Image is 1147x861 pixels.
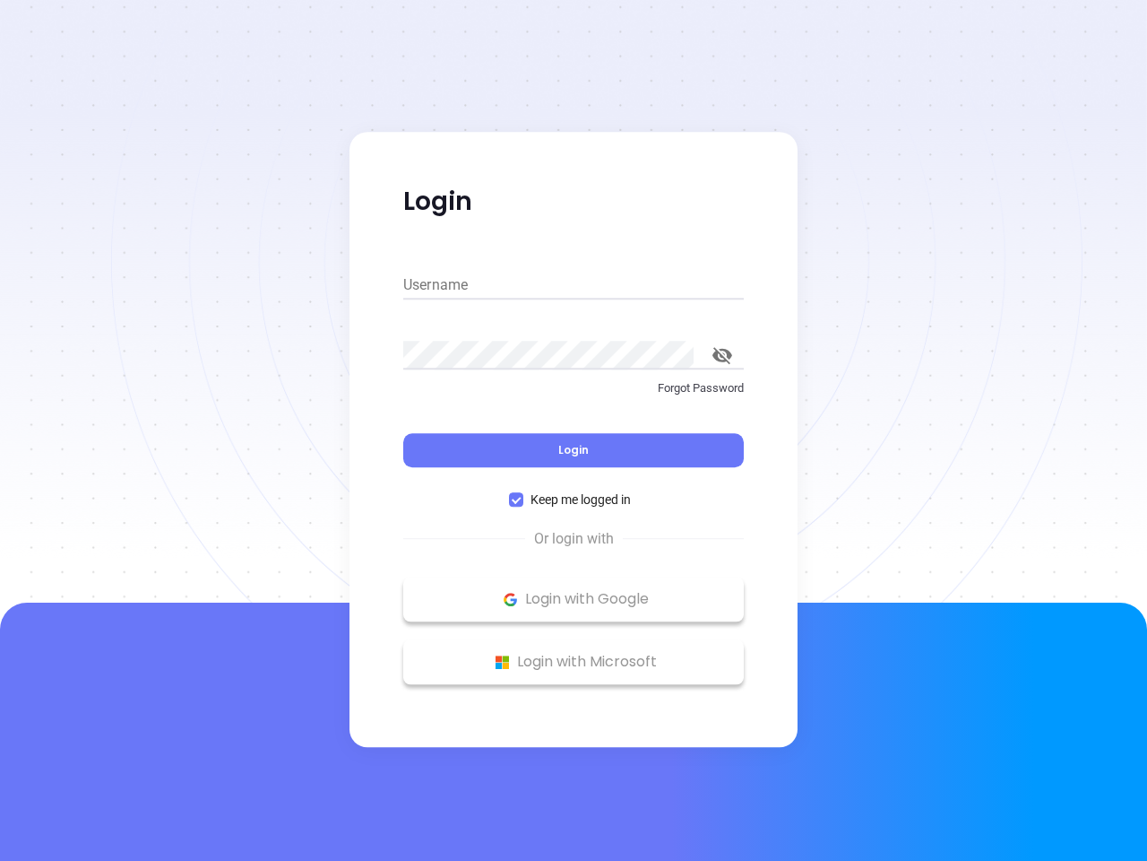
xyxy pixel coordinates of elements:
img: Google Logo [499,588,522,611]
img: Microsoft Logo [491,651,513,674]
p: Login with Google [412,586,735,613]
span: Or login with [525,528,623,550]
button: Microsoft Logo Login with Microsoft [403,639,744,684]
span: Login [558,442,589,457]
span: Keep me logged in [523,490,638,509]
p: Forgot Password [403,379,744,397]
p: Login [403,186,744,218]
button: Google Logo Login with Google [403,577,744,622]
button: Login [403,433,744,467]
p: Login with Microsoft [412,648,735,675]
button: toggle password visibility [701,334,744,377]
a: Forgot Password [403,379,744,412]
